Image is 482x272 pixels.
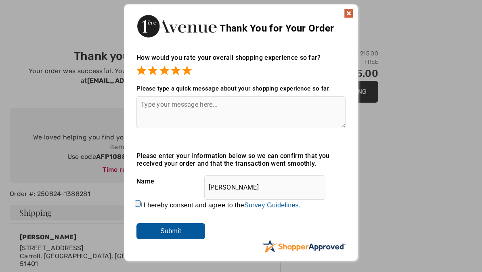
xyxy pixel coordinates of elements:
a: Survey Guidelines. [244,202,301,209]
input: Submit [136,223,205,239]
label: I hereby consent and agree to the [144,202,301,209]
div: Please enter your information below so we can confirm that you received your order and that the t... [136,152,346,167]
span: Thank You for Your Order [220,23,334,34]
img: Thank You for Your Order [136,13,217,40]
div: Please type a quick message about your shopping experience so far. [136,85,346,92]
div: How would you rate your overall shopping experience so far? [136,46,346,77]
div: Name [136,171,346,192]
img: x [344,8,354,18]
